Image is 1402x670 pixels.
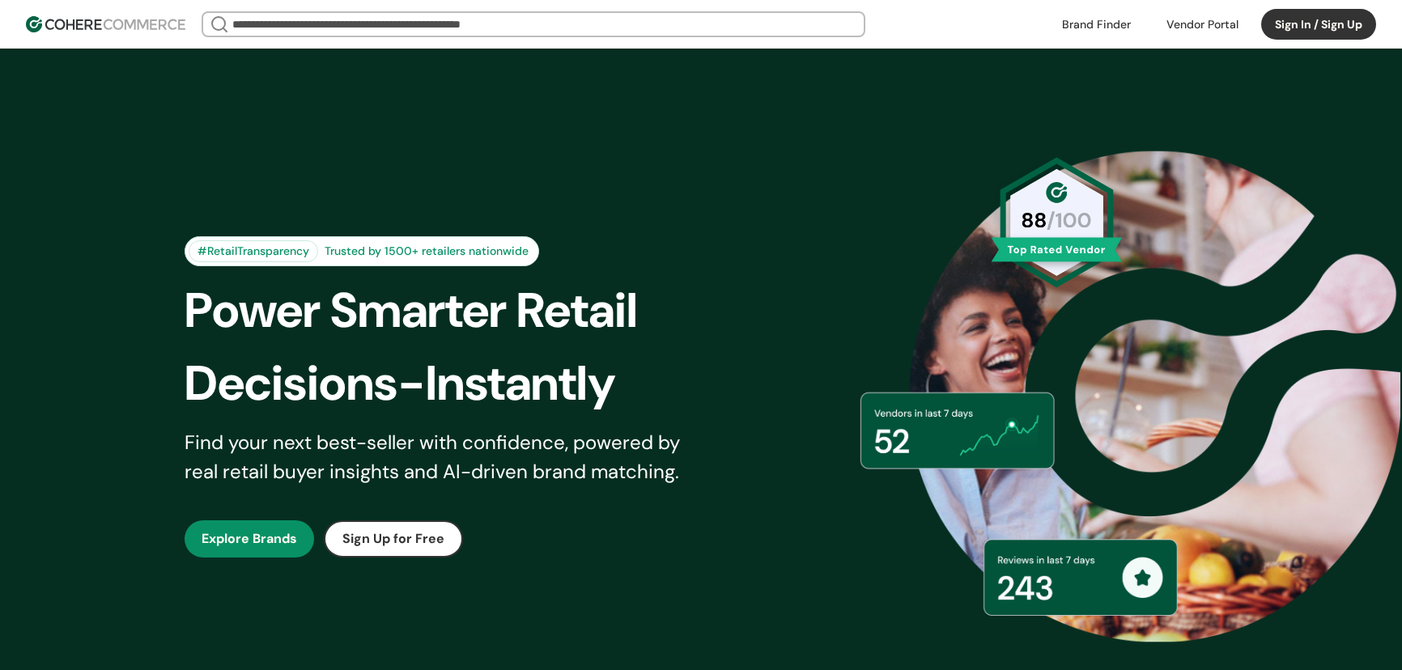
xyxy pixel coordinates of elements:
img: Cohere Logo [26,16,185,32]
div: Power Smarter Retail [185,274,729,347]
button: Sign Up for Free [324,520,463,558]
button: Sign In / Sign Up [1261,9,1376,40]
div: Trusted by 1500+ retailers nationwide [318,243,535,260]
div: Find your next best-seller with confidence, powered by real retail buyer insights and AI-driven b... [185,428,701,486]
div: #RetailTransparency [189,240,318,262]
button: Explore Brands [185,520,314,558]
div: Decisions-Instantly [185,347,729,420]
